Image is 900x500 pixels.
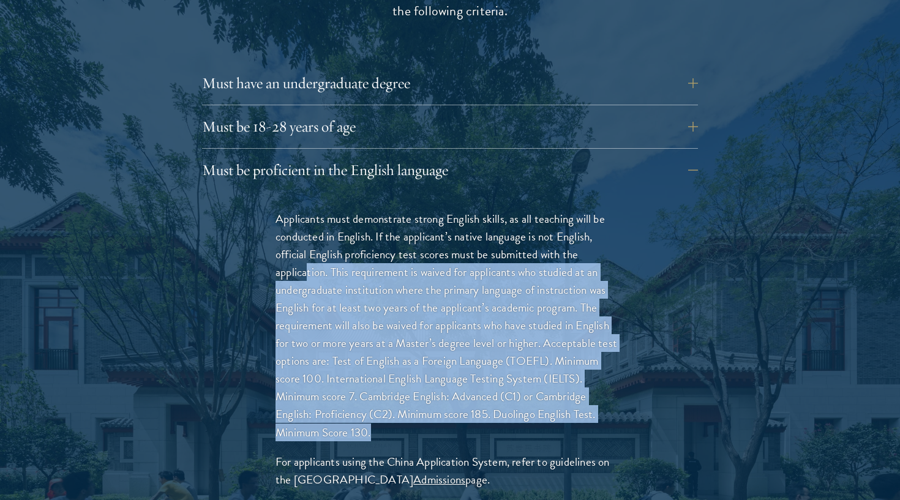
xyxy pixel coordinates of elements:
a: Admissions [413,471,465,488]
button: Must have an undergraduate degree [202,69,698,98]
button: Must be 18-28 years of age [202,112,698,141]
p: Applicants must demonstrate strong English skills, as all teaching will be conducted in English. ... [276,210,624,441]
p: For applicants using the China Application System, refer to guidelines on the [GEOGRAPHIC_DATA] p... [276,453,624,488]
button: Must be proficient in the English language [202,155,698,185]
